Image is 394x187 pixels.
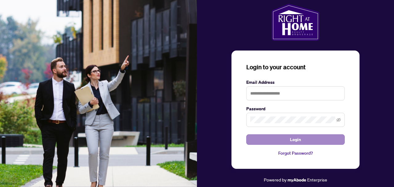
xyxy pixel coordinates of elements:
[271,4,319,41] img: ma-logo
[307,177,327,182] span: Enterprise
[336,118,341,122] span: eye-invisible
[246,150,345,157] a: Forgot Password?
[287,177,306,183] a: myAbode
[246,79,345,86] label: Email Address
[264,177,287,182] span: Powered by
[290,135,301,144] span: Login
[246,134,345,145] button: Login
[246,63,345,71] h3: Login to your account
[246,105,345,112] label: Password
